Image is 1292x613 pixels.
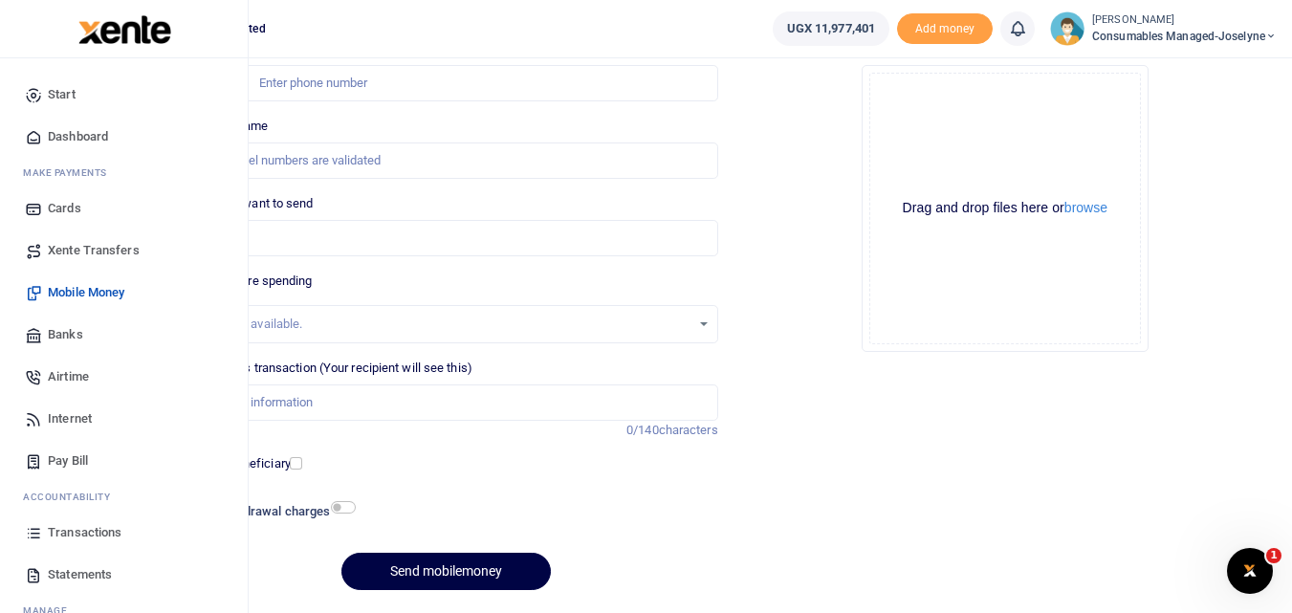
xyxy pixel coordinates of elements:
[37,490,110,504] span: countability
[15,230,232,272] a: Xente Transfers
[15,398,232,440] a: Internet
[15,356,232,398] a: Airtime
[1092,28,1277,45] span: Consumables managed-Joselyne
[1050,11,1277,46] a: profile-user [PERSON_NAME] Consumables managed-Joselyne
[15,512,232,554] a: Transactions
[897,13,993,45] span: Add money
[48,85,76,104] span: Start
[174,220,717,256] input: UGX
[174,142,717,179] input: MTN & Airtel numbers are validated
[188,315,690,334] div: No options available.
[1227,548,1273,594] iframe: Intercom live chat
[174,65,717,101] input: Enter phone number
[15,272,232,314] a: Mobile Money
[15,440,232,482] a: Pay Bill
[626,423,659,437] span: 0/140
[48,409,92,428] span: Internet
[48,367,89,386] span: Airtime
[78,15,171,44] img: logo-large
[15,554,232,596] a: Statements
[48,523,121,542] span: Transactions
[15,116,232,158] a: Dashboard
[1266,548,1281,563] span: 1
[1064,201,1107,214] button: browse
[174,359,472,378] label: Memo for this transaction (Your recipient will see this)
[15,158,232,187] li: M
[787,19,875,38] span: UGX 11,977,401
[897,20,993,34] a: Add money
[48,325,83,344] span: Banks
[773,11,889,46] a: UGX 11,977,401
[15,74,232,116] a: Start
[1050,11,1084,46] img: profile-user
[177,504,347,519] h6: Include withdrawal charges
[897,13,993,45] li: Toup your wallet
[48,241,140,260] span: Xente Transfers
[48,451,88,471] span: Pay Bill
[659,423,718,437] span: characters
[862,65,1149,352] div: File Uploader
[15,187,232,230] a: Cards
[1092,12,1277,29] small: [PERSON_NAME]
[765,11,897,46] li: Wallet ballance
[15,314,232,356] a: Banks
[77,21,171,35] a: logo-small logo-large logo-large
[341,553,551,590] button: Send mobilemoney
[33,165,107,180] span: ake Payments
[48,127,108,146] span: Dashboard
[48,199,81,218] span: Cards
[870,199,1140,217] div: Drag and drop files here or
[174,384,717,421] input: Enter extra information
[15,482,232,512] li: Ac
[48,283,124,302] span: Mobile Money
[48,565,112,584] span: Statements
